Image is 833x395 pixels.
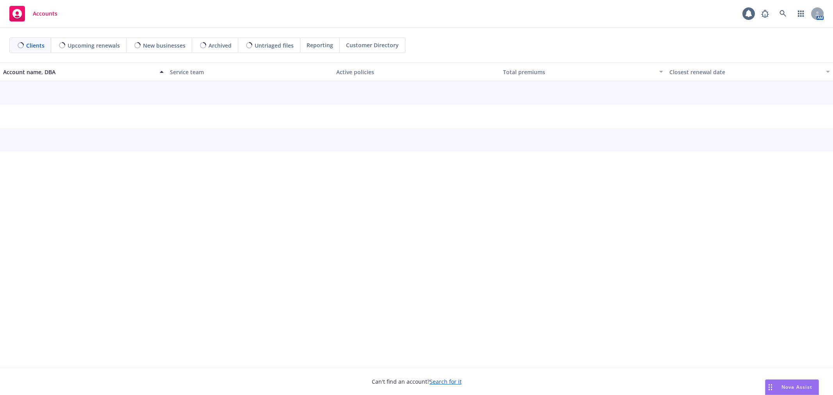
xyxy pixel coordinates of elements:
span: Archived [209,41,232,50]
a: Switch app [793,6,809,21]
button: Closest renewal date [666,62,833,81]
a: Report a Bug [757,6,773,21]
div: Service team [170,68,330,76]
div: Active policies [336,68,497,76]
span: Can't find an account? [372,377,462,386]
span: Reporting [307,41,333,49]
span: Upcoming renewals [68,41,120,50]
div: Total premiums [503,68,655,76]
span: Clients [26,41,45,50]
div: Closest renewal date [669,68,821,76]
span: Accounts [33,11,57,17]
a: Search for it [430,378,462,385]
span: New businesses [143,41,186,50]
span: Untriaged files [255,41,294,50]
button: Nova Assist [765,379,819,395]
button: Total premiums [500,62,667,81]
button: Service team [167,62,334,81]
div: Drag to move [765,380,775,395]
span: Customer Directory [346,41,399,49]
a: Search [775,6,791,21]
span: Nova Assist [781,384,812,390]
button: Active policies [333,62,500,81]
a: Accounts [6,3,61,25]
div: Account name, DBA [3,68,155,76]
